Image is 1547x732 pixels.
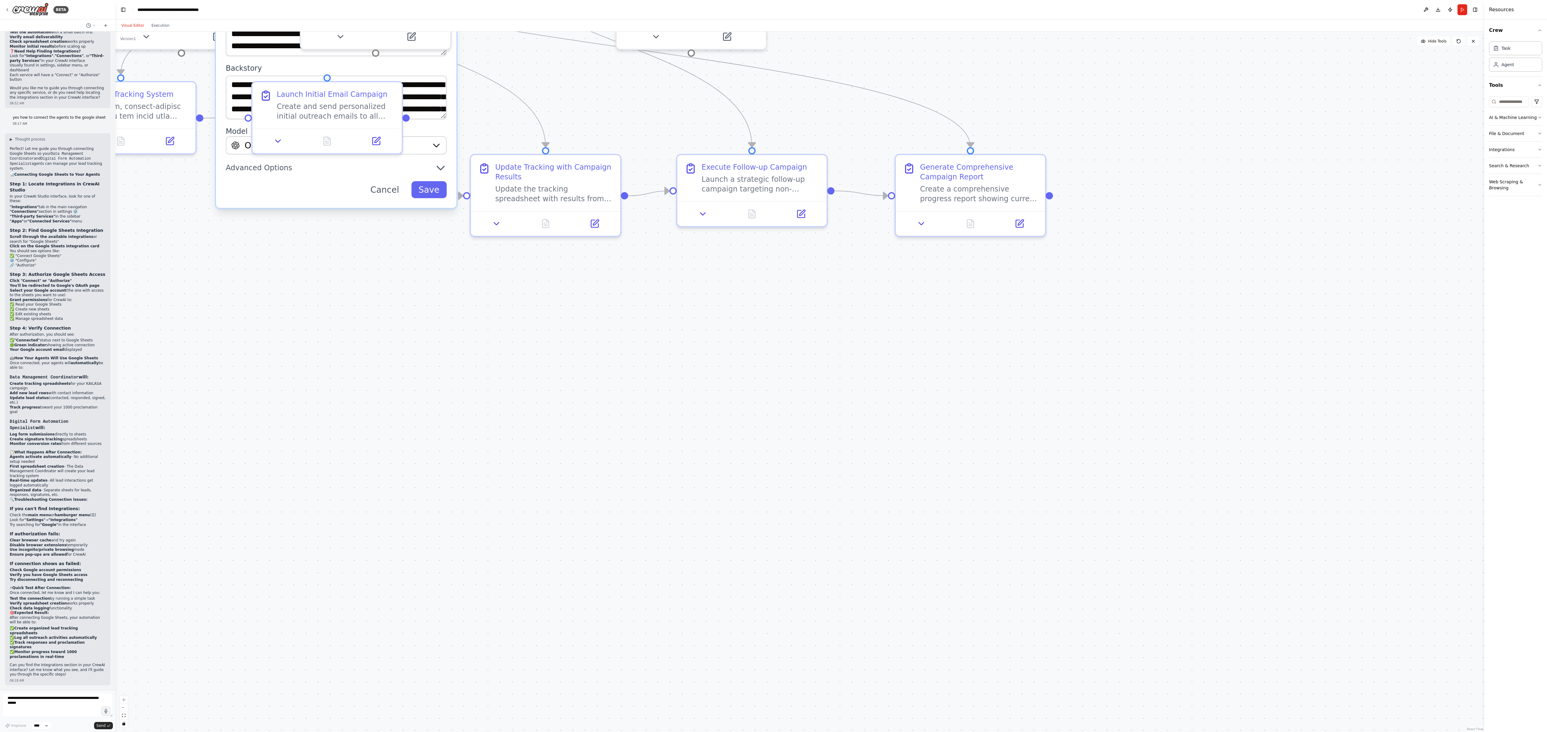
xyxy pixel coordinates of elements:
button: Open in side panel [692,29,761,44]
h2: 🎯 [10,611,106,615]
button: fit view [120,712,128,720]
li: ✅ [10,626,106,635]
div: Execute Follow-up Campaign [702,162,807,172]
strong: Connecting Google Sheets to Your Agents [14,172,100,177]
code: Data Management Coordinator [10,375,79,380]
p: After connecting Google Sheets, your automation will be able to: [10,615,106,625]
button: Hide left sidebar [119,5,127,14]
div: Create a comprehensive progress report showing current status toward the {target_number} proclama... [920,184,1038,204]
strong: Click on the Google Sheets integration card [10,244,99,248]
strong: Clear browser cache [10,538,51,542]
strong: Try disconnecting and reconnecting [10,578,83,582]
div: Lore’i d sitam, consect-adipisc elitseddo eiu tem incid utla etdo Magn AL enima minimveniam qui n... [70,102,188,121]
div: Agent [1501,62,1514,68]
strong: You'll be redirected to Google's OAuth page [10,283,100,288]
h4: Resources [1489,6,1514,13]
strong: Step 3: Authorize Google Sheets Access [10,272,105,277]
p: In your CrewAI Studio interface, look for one of these: [10,194,106,204]
button: Switch to previous chat [84,22,98,29]
strong: "Integrations" [49,518,78,522]
button: Start a new chat [101,22,110,29]
p: Once connected, let me know and I can help you: [10,591,106,595]
h2: 🤖 [10,356,106,361]
li: 🔗 "Authorize" [10,263,106,268]
strong: hamburger menu [55,513,90,517]
h2: ❓ [10,49,106,54]
button: AI & Machine Learning [1489,110,1542,125]
li: works properly [10,601,106,606]
button: Search & Research [1489,158,1542,174]
strong: Need Help Finding Integrations? [14,49,81,53]
button: Cancel [363,181,406,198]
strong: Your Google account email [10,347,64,352]
button: ▶Thought process [10,137,45,142]
strong: "Connections" [55,54,84,58]
span: Improve [11,723,26,728]
div: Generate Comprehensive Campaign ReportCreate a comprehensive progress report showing current stat... [895,154,1046,237]
div: React Flow controls [120,696,128,727]
strong: Test the automation [10,30,51,34]
strong: Step 4: Verify Connection [10,326,71,330]
strong: Track progress [10,405,40,409]
strong: will: [10,419,68,430]
span: Thought process [15,137,45,142]
strong: Grant permissions [10,298,47,302]
strong: Test the connection [10,596,50,601]
li: ✅ Read your Google Sheets [10,302,106,307]
strong: "Connected" [14,338,40,342]
li: 🟢 showing active connection [10,343,106,348]
strong: Track responses and proclamation signatures [10,640,85,649]
strong: Select your Google account [10,288,66,293]
nav: breadcrumb [137,7,206,13]
div: Setup Lead Tracking SystemLore’i d sitam, consect-adipisc elitseddo eiu tem incid utla etdo Magn ... [45,81,197,154]
li: spreadsheets [10,437,106,442]
strong: Green indicator [14,343,46,347]
li: ✅ Create new sheets [10,307,106,312]
div: Launch a strategic follow-up campaign targeting non-responders and warm leads from the initial ou... [702,175,819,194]
strong: main menu [28,513,51,517]
strong: Verify email deliverability [10,35,63,39]
li: for your KAILASA campaign [10,381,106,391]
p: Perfect! Let me guide you through connecting Google Sheets so your and agents can manage your lea... [10,147,106,171]
span: OpenAI - gpt-4o-mini [245,139,333,151]
strong: Create signature tracking [10,437,63,441]
strong: First spreadsheet creation [10,464,64,469]
li: tab in the main navigation [10,205,106,210]
li: mode [10,547,106,552]
button: Advanced Options [226,162,447,174]
button: Hide right sidebar [1471,5,1479,14]
li: from different sources [10,442,106,446]
button: Visual Editor [118,22,148,29]
span: ▶ [10,137,12,142]
div: Create and send personalized initial outreach emails to all identified leads about {organization_... [277,102,394,121]
span: Hide Tools [1428,39,1447,44]
li: - All lead interactions get logged automatically [10,478,106,488]
li: - No additional setup needed [10,455,106,464]
li: ✅ Manage spreadsheet data [10,317,106,321]
strong: Ensure pop-ups are allowed [10,552,67,557]
strong: "Third-party Services" [10,54,104,63]
div: Launch Initial Email CampaignCreate and send personalized initial outreach emails to all identifi... [251,81,403,154]
button: No output available [726,207,777,221]
button: Open in side panel [355,134,397,148]
strong: Update lead status [10,396,49,400]
li: Usually found in settings, sidebar menu, or dashboard [10,63,106,73]
button: Open in side panel [149,134,191,148]
button: Open in side panel [999,216,1040,231]
li: ✅ [10,635,106,640]
li: works properly [10,39,106,44]
button: toggle interactivity [120,720,128,727]
div: 08:52 AM [10,101,106,106]
li: and try again [10,538,106,543]
li: Check the or (☰) [10,513,106,518]
button: Click to speak your automation idea [101,707,110,716]
strong: "Google" [40,523,58,527]
strong: Disable browser extensions [10,543,66,547]
div: Crew [1489,39,1542,76]
li: for CrewAI to: [10,298,106,321]
h2: 📊 [10,172,106,177]
button: OpenAI - gpt-4o-mini [226,136,447,154]
div: Generate Comprehensive Campaign Report [920,162,1038,182]
button: Hide Tools [1417,36,1450,46]
strong: Check spreadsheet creation [10,39,67,44]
